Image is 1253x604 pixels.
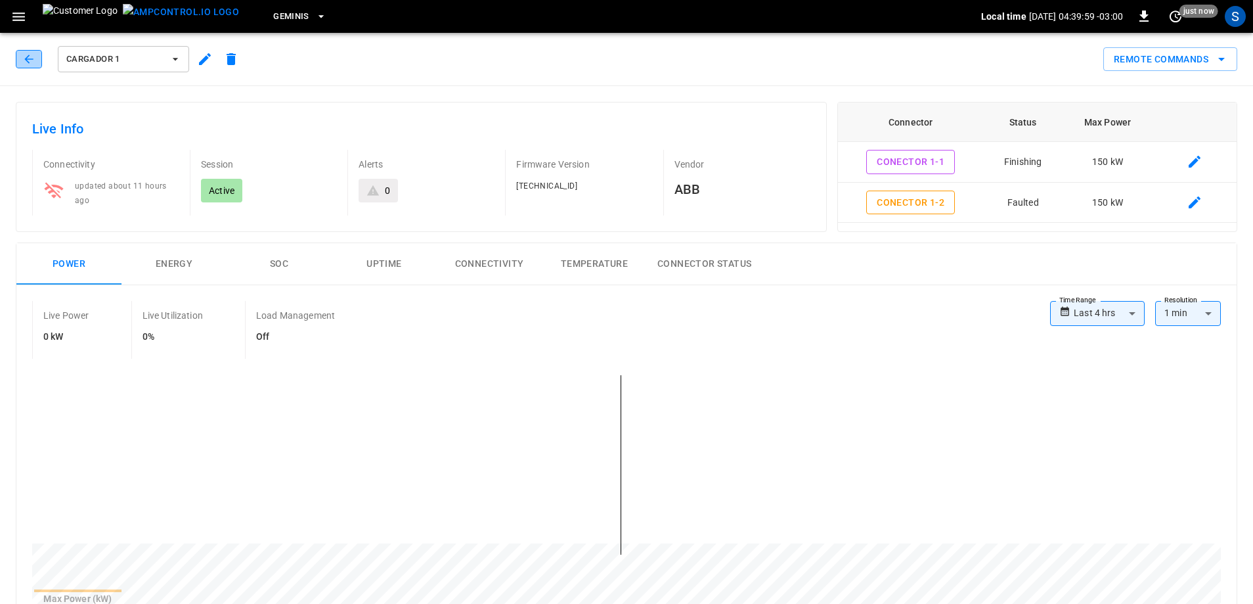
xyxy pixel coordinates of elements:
[143,330,203,344] h6: 0%
[256,309,335,322] p: Load Management
[273,9,309,24] span: Geminis
[66,52,164,67] span: Cargador 1
[332,243,437,285] button: Uptime
[121,243,227,285] button: Energy
[32,118,810,139] h6: Live Info
[647,243,762,285] button: Connector Status
[359,158,495,171] p: Alerts
[1103,47,1237,72] button: Remote Commands
[981,10,1026,23] p: Local time
[866,150,955,174] button: Conector 1-1
[1103,47,1237,72] div: remote commands options
[1029,10,1123,23] p: [DATE] 04:39:59 -03:00
[516,181,577,191] span: [TECHNICAL_ID]
[674,158,810,171] p: Vendor
[984,223,1063,264] td: Charging
[1063,142,1153,183] td: 150 kW
[838,103,1237,304] table: connector table
[143,309,203,322] p: Live Utilization
[542,243,647,285] button: Temperature
[1063,103,1153,142] th: Max Power
[838,103,984,142] th: Connector
[1074,301,1145,326] div: Last 4 hrs
[201,158,337,171] p: Session
[984,183,1063,223] td: Faulted
[1063,183,1153,223] td: 150 kW
[43,330,89,344] h6: 0 kW
[256,330,335,344] h6: Off
[516,158,652,171] p: Firmware Version
[1155,301,1221,326] div: 1 min
[43,4,118,29] img: Customer Logo
[984,142,1063,183] td: Finishing
[268,4,332,30] button: Geminis
[1063,223,1153,264] td: 150 kW
[123,4,239,20] img: ampcontrol.io logo
[1179,5,1218,18] span: just now
[75,181,167,205] span: updated about 11 hours ago
[1225,6,1246,27] div: profile-icon
[437,243,542,285] button: Connectivity
[385,184,390,197] div: 0
[58,46,189,72] button: Cargador 1
[674,179,810,200] h6: ABB
[16,243,121,285] button: Power
[43,158,179,171] p: Connectivity
[984,103,1063,142] th: Status
[227,243,332,285] button: SOC
[1164,295,1197,306] label: Resolution
[1059,295,1096,306] label: Time Range
[866,191,955,215] button: Conector 1-2
[43,309,89,322] p: Live Power
[1165,6,1186,27] button: set refresh interval
[209,184,234,197] p: Active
